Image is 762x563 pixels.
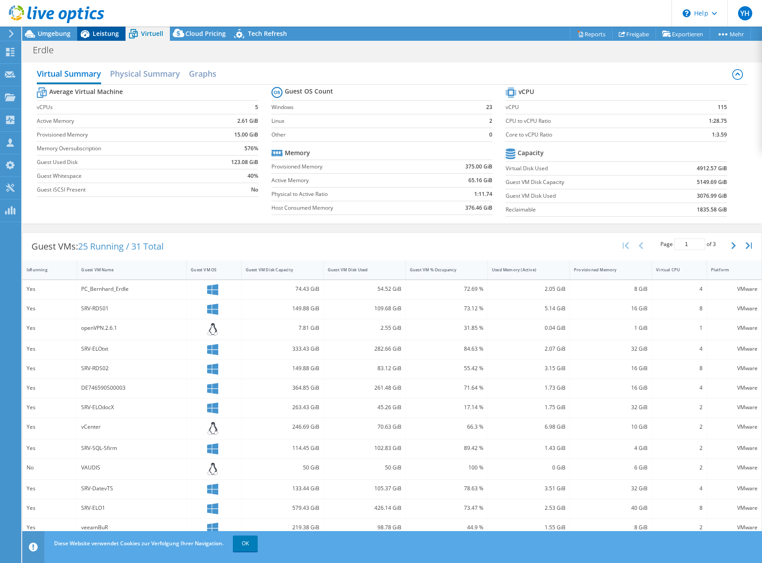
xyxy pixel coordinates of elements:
[410,267,473,273] div: Guest VM % Occupancy
[711,344,758,354] div: VMware
[574,323,648,333] div: 1 GiB
[656,344,702,354] div: 4
[656,323,702,333] div: 1
[328,383,401,393] div: 261.48 GiB
[285,149,310,157] b: Memory
[489,130,492,139] b: 0
[492,383,566,393] div: 1.73 GiB
[54,540,224,547] span: Diese Website verwendet Cookies zur Verfolgung Ihrer Navigation.
[246,484,319,493] div: 133.44 GiB
[78,240,164,252] span: 25 Running / 31 Total
[709,117,727,125] b: 1:28.75
[27,422,73,432] div: Yes
[492,323,566,333] div: 0.04 GiB
[506,178,655,187] label: Guest VM Disk Capacity
[506,205,655,214] label: Reclaimable
[410,443,483,453] div: 89.42 %
[711,364,758,373] div: VMware
[518,87,534,96] b: vCPU
[410,484,483,493] div: 78.63 %
[110,65,180,82] h2: Physical Summary
[410,523,483,532] div: 44.9 %
[506,130,668,139] label: Core to vCPU Ratio
[465,162,492,171] b: 375.00 GiB
[506,164,655,173] label: Virtual Disk Used
[271,117,472,125] label: Linux
[328,484,401,493] div: 105.37 GiB
[23,233,173,260] div: Guest VMs:
[37,65,101,84] h2: Virtual Summary
[271,162,428,171] label: Provisioned Memory
[506,117,668,125] label: CPU to vCPU Ratio
[656,443,702,453] div: 2
[506,103,668,112] label: vCPU
[697,205,727,214] b: 1835.58 GiB
[246,267,309,273] div: Guest VM Disk Capacity
[271,176,428,185] label: Active Memory
[656,267,691,273] div: Virtual CPU
[81,383,182,393] div: DE746590S00003
[246,463,319,473] div: 50 GiB
[27,267,62,273] div: IsRunning
[492,284,566,294] div: 2.05 GiB
[37,185,205,194] label: Guest iSCSI Present
[574,267,637,273] div: Provisioned Memory
[656,523,702,532] div: 2
[697,164,727,173] b: 4912.57 GiB
[37,117,205,125] label: Active Memory
[37,144,205,153] label: Memory Oversubscription
[27,403,73,412] div: Yes
[328,403,401,412] div: 45.26 GiB
[189,65,216,82] h2: Graphs
[574,383,648,393] div: 16 GiB
[81,344,182,354] div: SRV-ELOtxt
[185,29,226,38] span: Cloud Pricing
[711,523,758,532] div: VMware
[81,364,182,373] div: SRV-RDS02
[27,284,73,294] div: Yes
[612,27,656,41] a: Freigabe
[328,344,401,354] div: 282.66 GiB
[81,422,182,432] div: vCenter
[285,87,333,96] b: Guest OS Count
[246,383,319,393] div: 364.85 GiB
[328,267,391,273] div: Guest VM Disk Used
[410,344,483,354] div: 84.63 %
[328,364,401,373] div: 83.12 GiB
[574,523,648,532] div: 8 GiB
[246,284,319,294] div: 74.43 GiB
[81,284,182,294] div: PC_Bernhard_Erdle
[711,503,758,513] div: VMware
[271,203,428,212] label: Host Consumed Memory
[38,29,71,38] span: Umgebung
[81,403,182,412] div: SRV-ELOdocX
[683,9,691,17] svg: \n
[518,149,544,157] b: Capacity
[656,503,702,513] div: 8
[574,344,648,354] div: 32 GiB
[244,144,258,153] b: 576%
[27,523,73,532] div: Yes
[328,304,401,313] div: 109.68 GiB
[492,422,566,432] div: 6.98 GiB
[574,364,648,373] div: 16 GiB
[81,523,182,532] div: veeamBuR
[246,523,319,532] div: 219.38 GiB
[674,238,705,250] input: jump to page
[49,87,123,96] b: Average Virtual Machine
[246,503,319,513] div: 579.43 GiB
[247,172,258,180] b: 40%
[271,103,472,112] label: Windows
[492,344,566,354] div: 2.07 GiB
[574,304,648,313] div: 16 GiB
[492,503,566,513] div: 2.53 GiB
[251,185,258,194] b: No
[237,117,258,125] b: 2.61 GiB
[697,178,727,187] b: 5149.69 GiB
[711,284,758,294] div: VMware
[574,484,648,493] div: 32 GiB
[246,364,319,373] div: 149.88 GiB
[711,463,758,473] div: VMware
[27,503,73,513] div: Yes
[711,383,758,393] div: VMware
